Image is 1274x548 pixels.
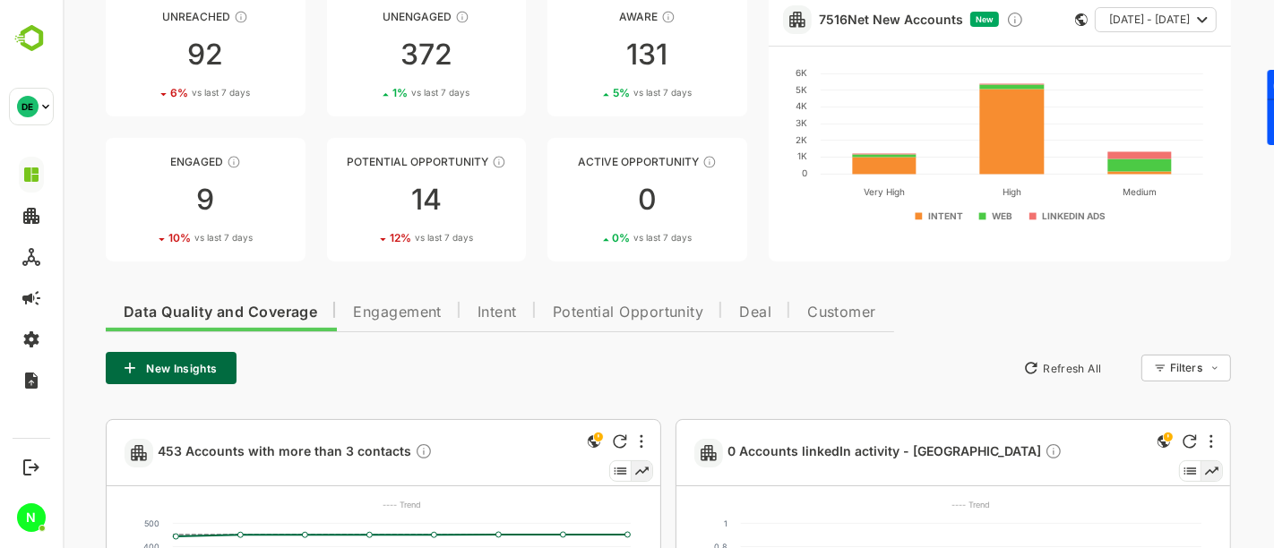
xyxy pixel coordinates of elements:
div: Description not present [982,442,1000,463]
div: 0 % [550,231,630,244]
span: vs last 7 days [129,86,187,99]
span: Data Quality and Coverage [61,305,254,320]
text: ---- Trend [320,500,358,509]
button: [DATE] - [DATE] [1032,7,1154,32]
text: High [940,186,959,198]
img: BambooboxLogoMark.f1c84d78b4c51b1a7b5f700c9845e183.svg [9,21,55,56]
span: Deal [676,305,709,320]
span: 453 Accounts with more than 3 contacts [95,442,370,463]
div: This is a global insight. Segment selection is not applicable for this view [1090,431,1112,455]
div: More [1147,434,1150,449]
div: 372 [264,40,464,69]
div: 0 [485,185,684,214]
span: vs last 7 days [352,231,410,244]
div: 14 [264,185,464,214]
div: 9 [43,185,243,214]
text: Medium [1059,186,1093,197]
div: N [17,503,46,532]
text: 4K [733,100,745,111]
span: vs last 7 days [571,86,629,99]
a: Potential OpportunityThese accounts are MQAs and can be passed on to Inside Sales1412%vs last 7 days [264,138,464,261]
span: vs last 7 days [572,231,630,244]
span: 0 Accounts linkedIn activity - [GEOGRAPHIC_DATA] [665,442,1000,463]
div: These accounts have not been engaged with for a defined time period [171,10,185,24]
span: Engagement [290,305,379,320]
span: vs last 7 days [349,86,407,99]
span: Potential Opportunity [490,305,641,320]
text: 3K [733,117,745,128]
div: Engaged [43,155,243,168]
button: Refresh All [952,354,1046,382]
div: 92 [43,40,243,69]
div: 1 % [330,86,407,99]
div: Potential Opportunity [264,155,464,168]
div: Discover new ICP-fit accounts showing engagement — via intent surges, anonymous website visits, L... [943,11,961,29]
div: These accounts are MQAs and can be passed on to Inside Sales [429,155,443,169]
button: New Insights [43,352,174,384]
text: 1K [735,150,745,161]
div: These accounts are warm, further nurturing would qualify them to MQAs [164,155,178,169]
div: These accounts have just entered the buying cycle and need further nurturing [598,10,613,24]
div: Refresh [550,434,564,449]
div: Unengaged [264,10,464,23]
div: This card does not support filter and segments [1012,13,1025,26]
div: Refresh [1120,434,1134,449]
a: Active OpportunityThese accounts have open opportunities which might be at any of the Sales Stage... [485,138,684,261]
text: 500 [82,518,97,528]
span: Customer [745,305,813,320]
div: Filters [1107,361,1140,374]
text: 6K [733,67,745,78]
text: 1 [661,518,665,528]
a: EngagedThese accounts are warm, further nurturing would qualify them to MQAs910%vs last 7 days [43,138,243,261]
div: DE [17,96,39,117]
text: 2K [733,134,745,145]
text: 0 [739,167,745,178]
a: 7516Net New Accounts [756,12,900,27]
div: Aware [485,10,684,23]
div: 131 [485,40,684,69]
text: ---- Trend [889,500,927,509]
div: 12 % [327,231,410,244]
div: This is a global insight. Segment selection is not applicable for this view [521,431,542,455]
div: 5 % [550,86,629,99]
div: Description not present [352,442,370,463]
div: These accounts have not shown enough engagement and need nurturing [392,10,407,24]
span: [DATE] - [DATE] [1046,8,1127,31]
div: Active Opportunity [485,155,684,168]
a: 453 Accounts with more than 3 contactsDescription not present [95,442,377,463]
span: vs last 7 days [132,231,190,244]
div: These accounts have open opportunities which might be at any of the Sales Stages [640,155,654,169]
button: Logout [19,455,43,479]
text: 5K [733,84,745,95]
a: 0 Accounts linkedIn activity - [GEOGRAPHIC_DATA]Description not present [665,442,1007,463]
span: New [913,14,931,24]
div: More [577,434,581,449]
div: 10 % [106,231,190,244]
div: 6 % [108,86,187,99]
div: Unreached [43,10,243,23]
text: Very High [801,186,842,198]
div: Filters [1106,352,1168,384]
span: Intent [415,305,454,320]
